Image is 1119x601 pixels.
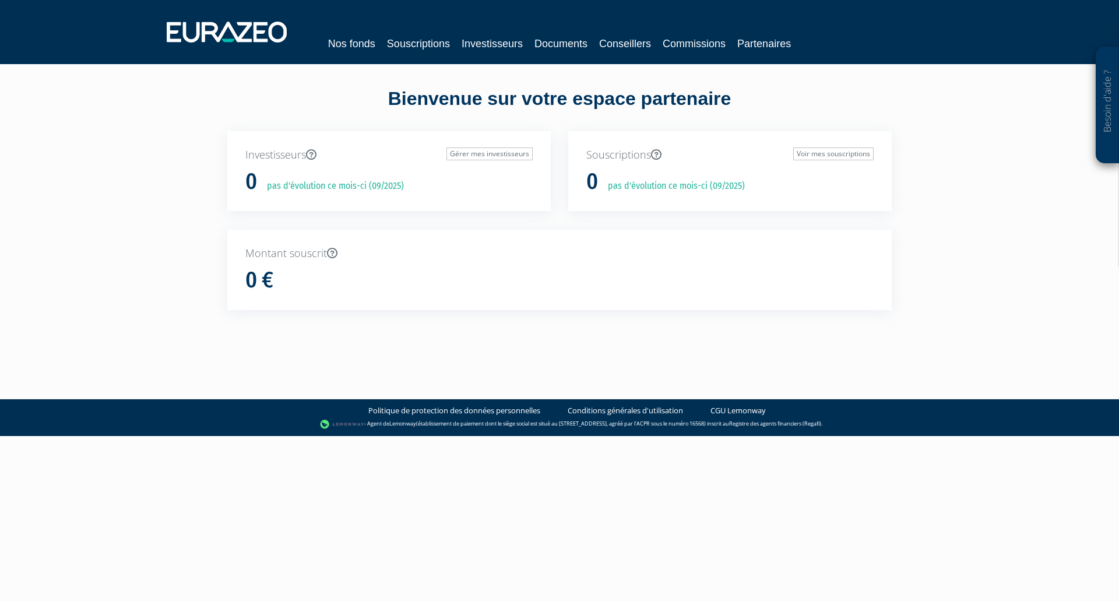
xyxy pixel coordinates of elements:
[389,420,416,427] a: Lemonway
[368,405,540,416] a: Politique de protection des données personnelles
[245,268,273,293] h1: 0 €
[387,36,450,52] a: Souscriptions
[167,22,287,43] img: 1732889491-logotype_eurazeo_blanc_rvb.png
[12,419,1107,430] div: - Agent de (établissement de paiement dont le siège social est situé au [STREET_ADDRESS], agréé p...
[568,405,683,416] a: Conditions générales d'utilisation
[328,36,375,52] a: Nos fonds
[320,419,365,430] img: logo-lemonway.png
[1101,53,1114,158] p: Besoin d'aide ?
[599,36,651,52] a: Conseillers
[663,36,726,52] a: Commissions
[586,170,598,194] h1: 0
[462,36,523,52] a: Investisseurs
[710,405,766,416] a: CGU Lemonway
[245,246,874,261] p: Montant souscrit
[793,147,874,160] a: Voir mes souscriptions
[259,180,404,193] p: pas d'évolution ce mois-ci (09/2025)
[245,170,257,194] h1: 0
[586,147,874,163] p: Souscriptions
[729,420,821,427] a: Registre des agents financiers (Regafi)
[737,36,791,52] a: Partenaires
[446,147,533,160] a: Gérer mes investisseurs
[534,36,587,52] a: Documents
[600,180,745,193] p: pas d'évolution ce mois-ci (09/2025)
[219,86,900,131] div: Bienvenue sur votre espace partenaire
[245,147,533,163] p: Investisseurs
